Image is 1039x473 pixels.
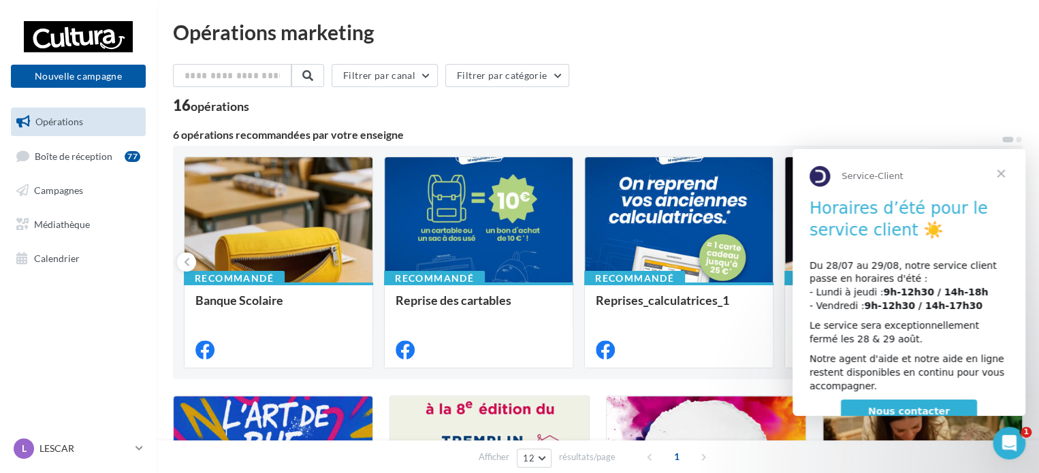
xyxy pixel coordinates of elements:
[8,142,148,171] a: Boîte de réception77
[8,210,148,239] a: Médiathèque
[35,116,83,127] span: Opérations
[34,184,83,196] span: Campagnes
[993,427,1025,459] iframe: Intercom live chat
[479,451,509,463] span: Afficher
[584,271,685,286] div: Recommandé
[195,293,283,308] span: Banque Scolaire
[76,257,157,267] span: Nous contacter
[22,442,27,455] span: L
[34,252,80,263] span: Calendrier
[8,108,148,136] a: Opérations
[8,244,148,273] a: Calendrier
[523,453,534,463] span: 12
[793,149,1025,416] iframe: Intercom live chat message
[173,129,1001,140] div: 6 opérations recommandées par votre enseigne
[596,293,729,308] span: Reprises_calculatrices_1
[173,98,249,113] div: 16
[384,271,485,286] div: Recommandé
[39,442,130,455] p: LESCAR
[34,218,90,230] span: Médiathèque
[48,250,185,275] a: Nous contacter
[191,100,249,112] div: opérations
[8,176,148,205] a: Campagnes
[517,448,552,468] button: 12
[125,151,140,162] div: 77
[332,64,438,87] button: Filtrer par canal
[445,64,569,87] button: Filtrer par catégorie
[11,436,146,461] a: L LESCAR
[184,271,285,286] div: Recommandé
[11,65,146,88] button: Nouvelle campagne
[35,150,112,161] span: Boîte de réception
[1021,427,1032,438] span: 1
[173,22,1023,42] div: Opérations marketing
[666,446,688,468] span: 1
[559,451,616,463] span: résultats/page
[784,271,885,286] div: Recommandé
[396,293,511,308] span: Reprise des cartables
